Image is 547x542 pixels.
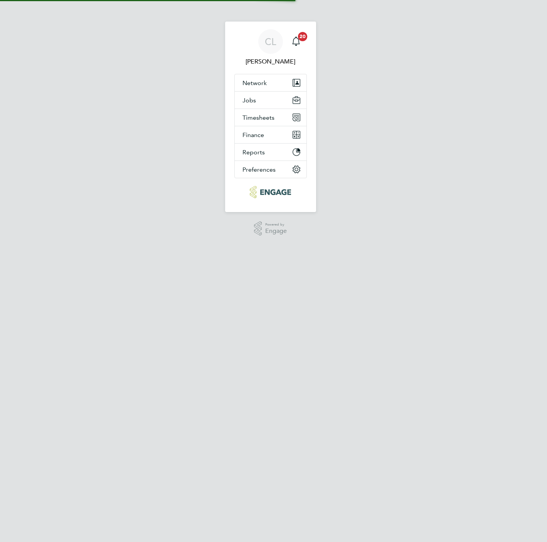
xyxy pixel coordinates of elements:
[242,131,264,139] span: Finance
[265,228,287,234] span: Engage
[225,22,316,212] nav: Main navigation
[250,186,291,198] img: protechltd-logo-retina.png
[234,57,307,66] span: Chloe Lyons
[235,126,306,143] button: Finance
[235,92,306,109] button: Jobs
[235,74,306,91] button: Network
[288,29,304,54] a: 20
[242,79,267,87] span: Network
[235,109,306,126] button: Timesheets
[265,221,287,228] span: Powered by
[242,114,274,121] span: Timesheets
[235,161,306,178] button: Preferences
[234,186,307,198] a: Go to home page
[242,149,265,156] span: Reports
[254,221,287,236] a: Powered byEngage
[234,29,307,66] a: CL[PERSON_NAME]
[235,144,306,161] button: Reports
[242,97,256,104] span: Jobs
[242,166,276,173] span: Preferences
[265,37,276,47] span: CL
[298,32,307,41] span: 20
